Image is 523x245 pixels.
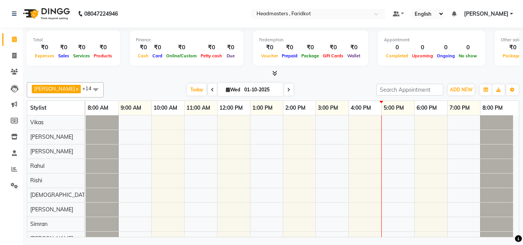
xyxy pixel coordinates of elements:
span: Ongoing [435,53,457,58]
a: 6:00 PM [415,102,439,114]
input: 2025-10-01 [242,84,280,96]
div: 0 [457,43,479,52]
span: [PERSON_NAME] [34,86,75,92]
input: Search Appointment [376,84,443,96]
div: Redemption [259,37,362,43]
span: [PERSON_NAME] [464,10,508,18]
a: 11:00 AM [185,102,212,114]
div: ₹0 [199,43,224,52]
div: ₹0 [92,43,114,52]
div: Total [33,37,114,43]
b: 08047224946 [84,3,118,24]
span: Package [299,53,321,58]
span: Wed [224,87,242,92]
span: Upcoming [410,53,435,58]
span: Sales [56,53,71,58]
div: ₹0 [259,43,280,52]
a: 3:00 PM [316,102,340,114]
button: ADD NEW [448,84,474,95]
span: Prepaid [280,53,299,58]
span: Vikas [30,119,44,126]
div: ₹0 [280,43,299,52]
span: Stylist [30,104,46,111]
span: Rahul [30,162,44,169]
div: ₹0 [56,43,71,52]
div: 0 [410,43,435,52]
a: 7:00 PM [448,102,472,114]
div: ₹0 [321,43,345,52]
div: ₹0 [224,43,237,52]
span: [PERSON_NAME] [30,133,73,140]
span: Due [225,53,237,58]
a: 1:00 PM [250,102,275,114]
span: Gift Cards [321,53,345,58]
a: 5:00 PM [382,102,406,114]
span: [PERSON_NAME] [30,235,73,242]
span: Online/Custom [164,53,199,58]
span: Simran [30,221,47,227]
span: Today [187,84,206,96]
div: ₹0 [299,43,321,52]
a: 4:00 PM [349,102,373,114]
span: Services [71,53,92,58]
div: ₹0 [164,43,199,52]
span: [PERSON_NAME] [30,206,73,213]
span: Petty cash [199,53,224,58]
a: x [75,86,78,92]
div: 0 [384,43,410,52]
a: 2:00 PM [283,102,307,114]
span: Rishi [30,177,42,184]
span: Wallet [345,53,362,58]
div: ₹0 [33,43,56,52]
a: 9:00 AM [119,102,143,114]
span: [PERSON_NAME] [30,148,73,155]
span: +14 [82,85,97,91]
a: 12:00 PM [217,102,245,114]
div: Finance [136,37,237,43]
span: Expenses [33,53,56,58]
span: No show [457,53,479,58]
img: logo [20,3,72,24]
a: 10:00 AM [152,102,179,114]
span: Products [92,53,114,58]
span: Voucher [259,53,280,58]
span: [DEMOGRAPHIC_DATA] [30,191,90,198]
a: 8:00 PM [481,102,505,114]
div: ₹0 [136,43,150,52]
div: ₹0 [71,43,92,52]
div: ₹0 [150,43,164,52]
span: Card [150,53,164,58]
div: 0 [435,43,457,52]
span: ADD NEW [450,87,472,92]
span: Cash [136,53,150,58]
span: Completed [384,53,410,58]
div: ₹0 [345,43,362,52]
a: 8:00 AM [86,102,110,114]
div: Appointment [384,37,479,43]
